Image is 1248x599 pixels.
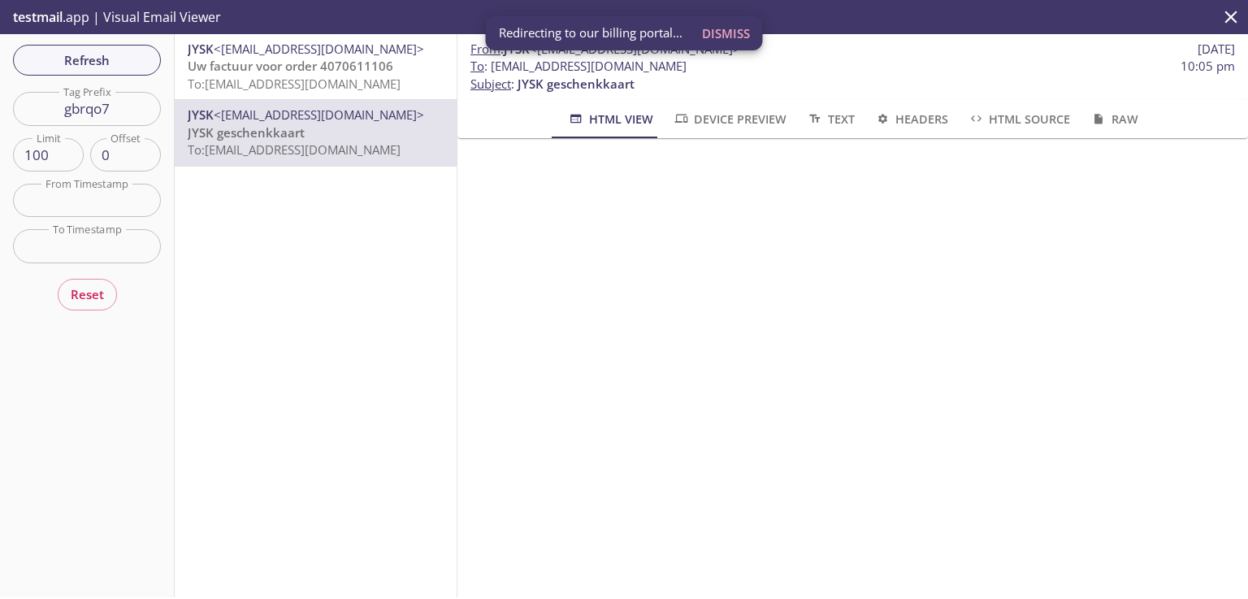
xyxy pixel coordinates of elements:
[499,24,682,41] span: Redirecting to our billing portal...
[470,76,511,92] span: Subject
[188,76,401,92] span: To: [EMAIL_ADDRESS][DOMAIN_NAME]
[188,124,305,141] span: JYSK geschenkkaart
[806,109,854,129] span: Text
[175,34,457,167] nav: emails
[673,109,786,129] span: Device Preview
[567,109,652,129] span: HTML View
[470,41,500,57] span: From
[214,106,424,123] span: <[EMAIL_ADDRESS][DOMAIN_NAME]>
[188,141,401,158] span: To: [EMAIL_ADDRESS][DOMAIN_NAME]
[470,58,484,74] span: To
[1198,41,1235,58] span: [DATE]
[470,58,1235,93] p: :
[175,34,457,99] div: JYSK<[EMAIL_ADDRESS][DOMAIN_NAME]>Uw factuur voor order 4070611106To:[EMAIL_ADDRESS][DOMAIN_NAME]
[1090,109,1137,129] span: Raw
[1181,58,1235,75] span: 10:05 pm
[874,109,948,129] span: Headers
[188,58,393,74] span: Uw factuur voor order 4070611106
[188,41,214,57] span: JYSK
[518,76,635,92] span: JYSK geschenkkaart
[58,279,117,310] button: Reset
[26,50,148,71] span: Refresh
[175,100,457,165] div: JYSK<[EMAIL_ADDRESS][DOMAIN_NAME]>JYSK geschenkkaartTo:[EMAIL_ADDRESS][DOMAIN_NAME]
[702,23,750,44] span: Dismiss
[13,45,161,76] button: Refresh
[13,8,63,26] span: testmail
[214,41,424,57] span: <[EMAIL_ADDRESS][DOMAIN_NAME]>
[188,106,214,123] span: JYSK
[968,109,1070,129] span: HTML Source
[470,41,740,58] span: :
[71,284,104,305] span: Reset
[470,58,687,75] span: : [EMAIL_ADDRESS][DOMAIN_NAME]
